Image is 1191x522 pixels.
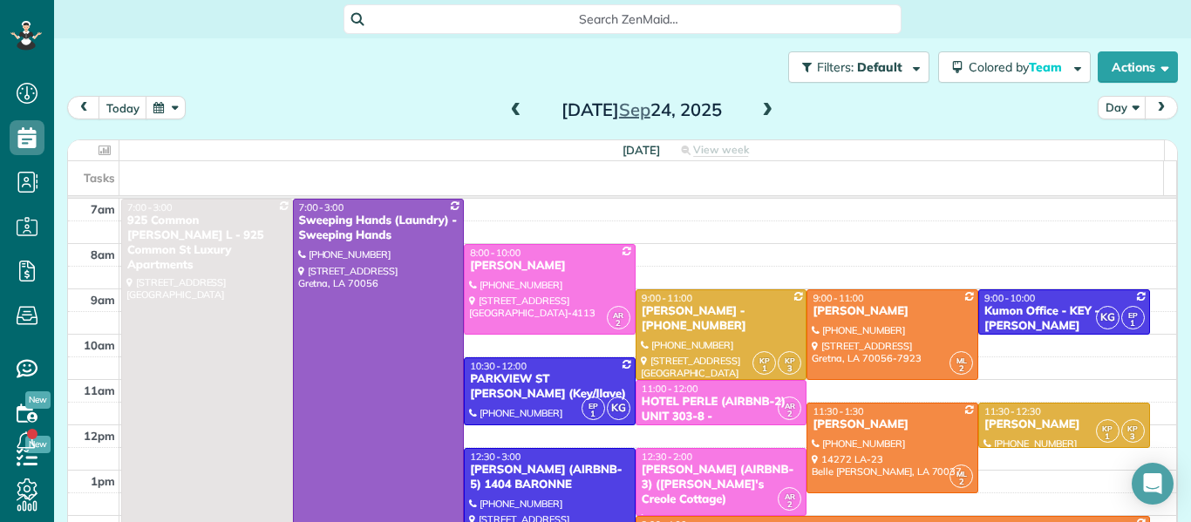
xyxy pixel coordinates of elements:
button: next [1145,96,1178,119]
span: KP [785,356,795,365]
small: 3 [1122,429,1144,445]
div: HOTEL PERLE (AIRBNB-2) UNIT 303-8 - [PERSON_NAME] [641,395,802,439]
span: AR [613,310,623,320]
span: 11:30 - 1:30 [813,405,863,417]
span: 7:00 - 3:00 [127,201,173,214]
span: KP [759,356,770,365]
span: KP [1102,424,1113,433]
span: AR [785,491,795,501]
div: [PERSON_NAME] [812,304,973,319]
span: ML [956,469,967,478]
span: 8am [91,247,115,261]
span: 12pm [84,429,115,443]
div: Kumon Office - KEY - [PERSON_NAME] [983,304,1145,334]
span: Team [1029,59,1065,75]
small: 1 [753,361,775,377]
small: 2 [950,361,972,377]
span: 7am [91,202,115,216]
button: today [99,96,147,119]
span: 11:30 - 12:30 [984,405,1041,417]
h2: [DATE] 24, 2025 [533,100,751,119]
span: Colored by [969,59,1068,75]
span: 1pm [91,474,115,488]
span: 7:00 - 3:00 [299,201,344,214]
span: AR [785,401,795,410]
span: 10am [84,338,115,352]
div: [PERSON_NAME] [812,417,973,432]
small: 3 [779,361,800,377]
button: Day [1098,96,1147,119]
span: KG [607,397,630,420]
div: 925 Common [PERSON_NAME] L - 925 Common St Luxury Apartments [126,214,288,273]
span: 9am [91,293,115,307]
div: PARKVIEW ST [PERSON_NAME] (Key/llave) [469,372,630,402]
span: 11am [84,383,115,397]
span: 9:00 - 10:00 [984,292,1035,304]
span: Tasks [84,171,115,185]
span: Sep [619,98,650,120]
span: KG [1096,306,1120,329]
button: Filters: Default [788,51,929,83]
span: New [25,391,51,409]
span: 11:00 - 12:00 [642,383,698,395]
span: 12:30 - 2:00 [642,451,692,463]
div: [PERSON_NAME] [469,259,630,274]
span: 10:30 - 12:00 [470,360,527,372]
small: 1 [582,406,604,423]
span: [DATE] [623,143,660,157]
small: 2 [779,497,800,513]
div: [PERSON_NAME] [983,417,1145,432]
small: 2 [950,474,972,491]
span: Filters: [817,59,854,75]
div: [PERSON_NAME] (AIRBNB-5) 1404 BARONNE [469,463,630,492]
button: prev [67,96,100,119]
span: EP [589,401,598,410]
span: 9:00 - 11:00 [813,292,863,304]
span: KP [1127,424,1138,433]
div: [PERSON_NAME] - [PHONE_NUMBER] [641,304,802,334]
small: 1 [1122,315,1144,332]
span: 8:00 - 10:00 [470,247,521,259]
span: 9:00 - 11:00 [642,292,692,304]
span: Default [857,59,903,75]
button: Colored byTeam [938,51,1091,83]
button: Actions [1098,51,1178,83]
small: 1 [1097,429,1119,445]
span: ML [956,356,967,365]
small: 2 [608,315,630,332]
a: Filters: Default [779,51,929,83]
div: [PERSON_NAME] (AIRBNB-3) ([PERSON_NAME]'s Creole Cottage) [641,463,802,507]
span: View week [693,143,749,157]
span: EP [1128,310,1138,320]
span: 12:30 - 3:00 [470,451,521,463]
div: Sweeping Hands (Laundry) - Sweeping Hands [298,214,459,243]
small: 2 [779,406,800,423]
div: Open Intercom Messenger [1132,463,1174,505]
